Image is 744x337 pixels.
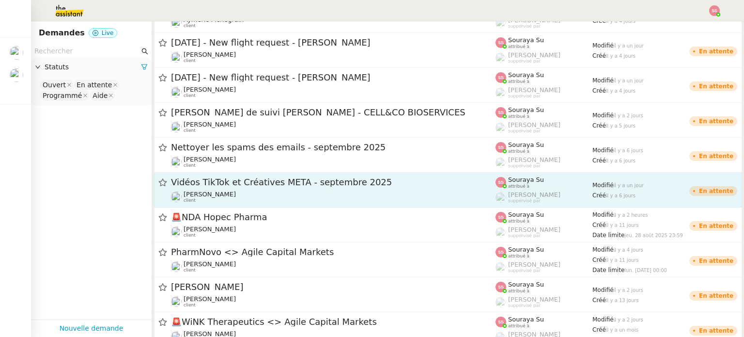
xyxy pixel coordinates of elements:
[606,298,639,303] span: il y a 13 jours
[606,53,635,59] span: il y a 4 jours
[184,198,196,203] span: client
[624,268,667,273] span: lun. [DATE] 00:00
[592,316,614,323] span: Modifié
[40,80,73,90] nz-select-item: Ouvert
[496,71,592,84] app-user-label: attribué à
[508,281,544,288] span: Souraya Su
[508,86,560,94] span: [PERSON_NAME]
[606,193,635,198] span: il y a 6 jours
[614,212,648,218] span: il y a 2 heures
[592,246,614,253] span: Modifié
[40,91,89,100] nz-select-item: Programmé
[496,107,506,118] img: svg
[592,287,614,293] span: Modifié
[606,18,635,24] span: il y a 4 jours
[184,163,196,168] span: client
[699,223,733,229] div: En attente
[171,87,182,97] img: users%2FC9SBsJ0duuaSgpQFj5LgoEX8n0o2%2Favatar%2Fec9d51b8-9413-4189-adfb-7be4d8c96a3c
[508,316,544,323] span: Souraya Su
[102,30,114,36] span: Live
[184,268,196,273] span: client
[171,108,496,117] span: [PERSON_NAME] de suivi [PERSON_NAME] - CELL&CO BIOSERVICES
[496,52,506,63] img: users%2FoFdbodQ3TgNoWt9kP3GXAs5oaCq1%2Favatar%2Fprofile-pic.png
[93,91,108,100] div: Aide
[496,177,506,188] img: svg
[171,295,496,308] app-user-detailed-label: client
[496,122,506,133] img: users%2FoFdbodQ3TgNoWt9kP3GXAs5oaCq1%2Favatar%2Fprofile-pic.png
[592,52,606,59] span: Créé
[171,261,182,272] img: users%2FXPWOVq8PDVf5nBVhDcXguS2COHE3%2Favatar%2F3f89dc26-16aa-490f-9632-b2fdcfc735a1
[171,73,496,82] span: [DATE] - New flight request - [PERSON_NAME]
[508,51,560,59] span: [PERSON_NAME]
[592,112,614,119] span: Modifié
[624,233,683,238] span: jeu. 28 août 2025 23:59
[496,191,592,204] app-user-label: suppervisé par
[606,327,638,333] span: il y a un mois
[496,16,592,29] app-user-label: suppervisé par
[592,267,624,273] span: Date limite
[592,147,614,154] span: Modifié
[184,86,236,93] span: [PERSON_NAME]
[184,225,236,233] span: [PERSON_NAME]
[184,93,196,98] span: client
[592,182,614,189] span: Modifié
[171,226,182,237] img: users%2FXPWOVq8PDVf5nBVhDcXguS2COHE3%2Favatar%2F3f89dc26-16aa-490f-9632-b2fdcfc735a1
[171,51,496,64] app-user-detailed-label: client
[496,37,506,48] img: svg
[31,58,152,77] div: Statuts
[699,83,733,89] div: En attente
[508,59,541,64] span: suppervisé par
[592,77,614,84] span: Modifié
[508,226,560,233] span: [PERSON_NAME]
[508,254,529,259] span: attribué à
[508,128,541,134] span: suppervisé par
[592,211,614,218] span: Modifié
[508,156,560,163] span: [PERSON_NAME]
[184,51,236,58] span: [PERSON_NAME]
[614,78,644,83] span: il y a un jour
[508,268,541,273] span: suppervisé par
[699,258,733,264] div: En attente
[592,232,624,239] span: Date limite
[614,183,644,188] span: il y a un jour
[496,262,506,273] img: users%2FoFdbodQ3TgNoWt9kP3GXAs5oaCq1%2Favatar%2Fprofile-pic.png
[496,281,592,293] app-user-label: attribué à
[496,282,506,292] img: svg
[184,128,196,133] span: client
[496,176,592,189] app-user-label: attribué à
[184,23,196,29] span: client
[77,80,112,89] div: En attente
[171,248,496,257] span: PharmNovo <> Agile Capital Markets
[508,289,529,294] span: attribué à
[171,156,496,168] app-user-detailed-label: client
[508,211,544,218] span: Souraya Su
[508,141,544,148] span: Souraya Su
[171,17,182,28] img: users%2F1PNv5soDtMeKgnH5onPMHqwjzQn1%2Favatar%2Fd0f44614-3c2d-49b8-95e9-0356969fcfd1
[699,153,733,159] div: En attente
[699,48,733,54] div: En attente
[508,114,529,119] span: attribué à
[496,211,592,224] app-user-label: attribué à
[614,288,643,293] span: il y a 2 jours
[171,121,496,133] app-user-detailed-label: client
[496,212,506,223] img: svg
[606,257,639,263] span: il y a 11 jours
[171,52,182,63] img: users%2FC9SBsJ0duuaSgpQFj5LgoEX8n0o2%2Favatar%2Fec9d51b8-9413-4189-adfb-7be4d8c96a3c
[508,24,541,29] span: suppervisé par
[496,141,592,154] app-user-label: attribué à
[496,87,506,98] img: users%2FoFdbodQ3TgNoWt9kP3GXAs5oaCq1%2Favatar%2Fprofile-pic.png
[496,246,592,258] app-user-label: attribué à
[184,58,196,64] span: client
[508,149,529,154] span: attribué à
[496,261,592,273] app-user-label: suppervisé par
[592,192,606,199] span: Créé
[171,16,496,29] app-user-detailed-label: client
[496,51,592,64] app-user-label: suppervisé par
[508,44,529,49] span: attribué à
[508,246,544,253] span: Souraya Su
[171,317,182,327] span: 🚨
[508,94,541,99] span: suppervisé par
[508,303,541,308] span: suppervisé par
[496,17,506,28] img: users%2FoFdbodQ3TgNoWt9kP3GXAs5oaCq1%2Favatar%2Fprofile-pic.png
[508,323,529,329] span: attribué à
